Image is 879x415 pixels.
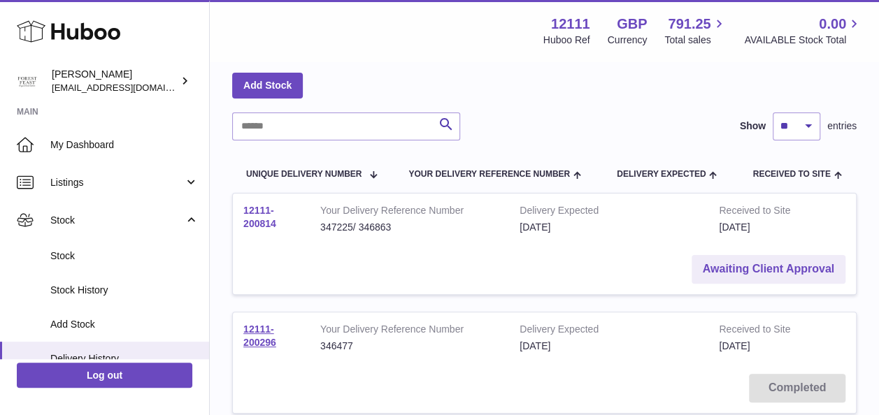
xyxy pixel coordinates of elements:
div: 347225/ 346863 [320,221,499,234]
a: Awaiting Client Approval [692,255,845,284]
span: Stock [50,249,199,263]
a: Add Stock [232,73,303,98]
span: Add Stock [50,318,199,331]
a: 791.25 Total sales [664,15,727,47]
div: [DATE] [520,221,698,234]
span: Your Delivery Reference Number [408,170,570,179]
div: 346477 [320,340,499,353]
strong: 12111 [551,15,590,34]
span: Stock [50,214,184,227]
label: Show [740,119,766,133]
a: 12111-200814 [243,205,276,229]
div: Currency [608,34,648,47]
a: Log out [17,363,192,388]
span: My Dashboard [50,138,199,152]
span: Stock History [50,284,199,297]
span: [DATE] [719,340,750,351]
div: [DATE] [520,340,698,353]
strong: Received to Site [719,323,810,340]
div: [PERSON_NAME] [52,68,178,94]
strong: Your Delivery Reference Number [320,323,499,340]
span: Unique Delivery Number [246,170,362,179]
strong: GBP [617,15,647,34]
span: 0.00 [819,15,846,34]
span: entries [827,119,857,133]
a: 12111-200296 [243,323,276,348]
span: Delivery Expected [617,170,706,179]
span: Delivery History [50,352,199,365]
strong: Your Delivery Reference Number [320,204,499,221]
span: AVAILABLE Stock Total [744,34,862,47]
span: [EMAIL_ADDRESS][DOMAIN_NAME] [52,82,206,93]
strong: Delivery Expected [520,204,698,221]
span: Total sales [664,34,727,47]
strong: Received to Site [719,204,810,221]
span: Received to Site [752,170,830,179]
strong: Delivery Expected [520,323,698,340]
img: internalAdmin-12111@internal.huboo.com [17,71,38,92]
span: [DATE] [719,221,750,233]
a: 0.00 AVAILABLE Stock Total [744,15,862,47]
span: Listings [50,176,184,189]
div: Huboo Ref [543,34,590,47]
span: 791.25 [668,15,710,34]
